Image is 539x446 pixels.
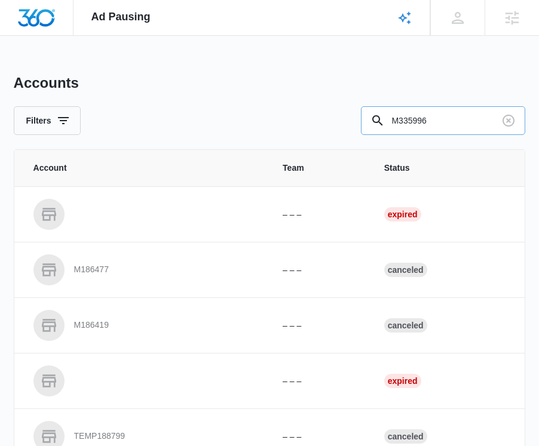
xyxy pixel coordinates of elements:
div: Expired [384,374,421,388]
p: – – – [283,319,356,332]
a: M186419 [33,310,255,341]
div: Canceled [384,429,427,444]
div: Canceled [384,318,427,333]
p: M186419 [74,319,109,331]
p: TEMP188799 [74,430,125,442]
p: – – – [283,375,356,387]
div: Expired [384,207,421,222]
span: Account [33,162,255,174]
p: – – – [283,208,356,221]
button: Filters [14,106,81,135]
a: M186477 [33,254,255,285]
span: Ad Pausing [91,11,151,23]
span: Team [283,162,356,174]
p: – – – [283,264,356,276]
span: Status [384,162,506,174]
input: Search By Account Number [361,106,525,135]
h1: Accounts [14,74,79,92]
div: Canceled [384,263,427,277]
p: M186477 [74,264,109,276]
p: – – – [283,430,356,443]
button: Clear [499,111,518,130]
